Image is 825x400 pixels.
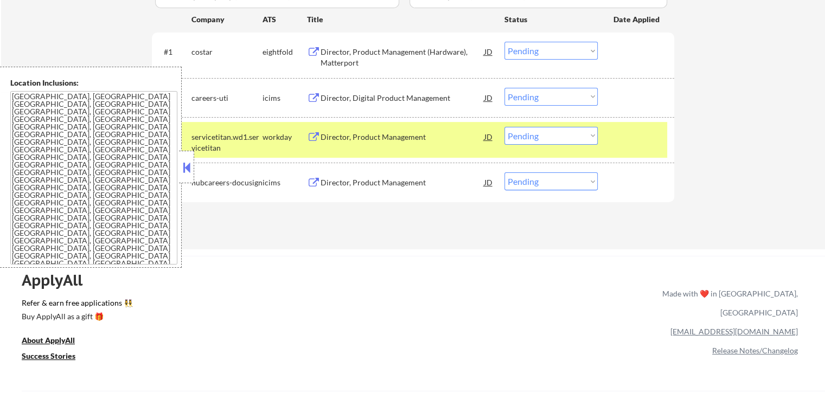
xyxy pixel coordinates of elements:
[321,47,484,68] div: Director, Product Management (Hardware), Matterport
[670,327,798,336] a: [EMAIL_ADDRESS][DOMAIN_NAME]
[263,177,307,188] div: icims
[22,334,90,348] a: About ApplyAll
[191,47,263,57] div: costar
[712,346,798,355] a: Release Notes/Changelog
[22,350,90,364] a: Success Stories
[321,93,484,104] div: Director, Digital Product Management
[22,299,436,311] a: Refer & earn free applications 👯‍♀️
[263,132,307,143] div: workday
[263,47,307,57] div: eightfold
[191,14,263,25] div: Company
[22,351,75,360] u: Success Stories
[321,132,484,143] div: Director, Product Management
[191,93,263,104] div: careers-uti
[22,313,130,320] div: Buy ApplyAll as a gift 🎁
[483,88,494,107] div: JD
[613,14,661,25] div: Date Applied
[10,78,177,88] div: Location Inclusions:
[504,9,598,29] div: Status
[191,177,263,188] div: hubcareers-docusign
[22,311,130,324] a: Buy ApplyAll as a gift 🎁
[263,14,307,25] div: ATS
[164,47,183,57] div: #1
[22,336,75,345] u: About ApplyAll
[658,284,798,322] div: Made with ❤️ in [GEOGRAPHIC_DATA], [GEOGRAPHIC_DATA]
[191,132,263,153] div: servicetitan.wd1.servicetitan
[321,177,484,188] div: Director, Product Management
[22,271,95,289] div: ApplyAll
[483,127,494,146] div: JD
[307,14,494,25] div: Title
[483,172,494,192] div: JD
[263,93,307,104] div: icims
[483,42,494,61] div: JD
